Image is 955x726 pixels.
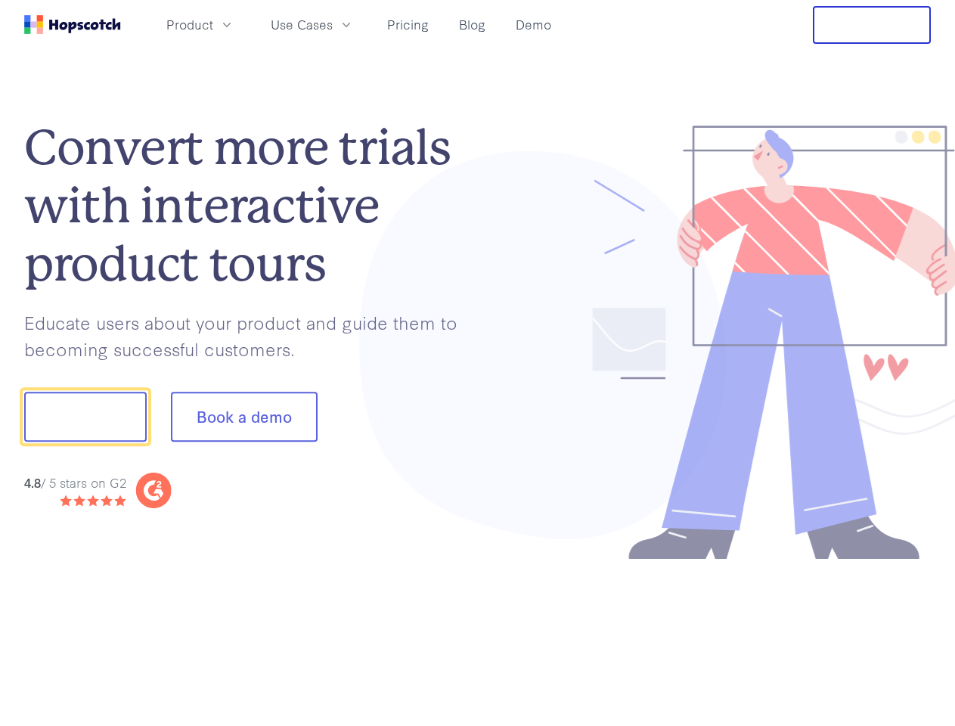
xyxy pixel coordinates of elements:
span: Use Cases [271,15,333,34]
a: Demo [510,12,557,37]
a: Home [24,15,121,34]
h1: Convert more trials with interactive product tours [24,119,478,293]
a: Blog [453,12,491,37]
strong: 4.8 [24,473,41,491]
a: Pricing [381,12,435,37]
button: Product [157,12,243,37]
button: Free Trial [813,6,931,44]
button: Use Cases [262,12,363,37]
span: Product [166,15,213,34]
button: Book a demo [171,392,318,442]
div: / 5 stars on G2 [24,473,126,492]
p: Educate users about your product and guide them to becoming successful customers. [24,309,478,361]
button: Show me! [24,392,147,442]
